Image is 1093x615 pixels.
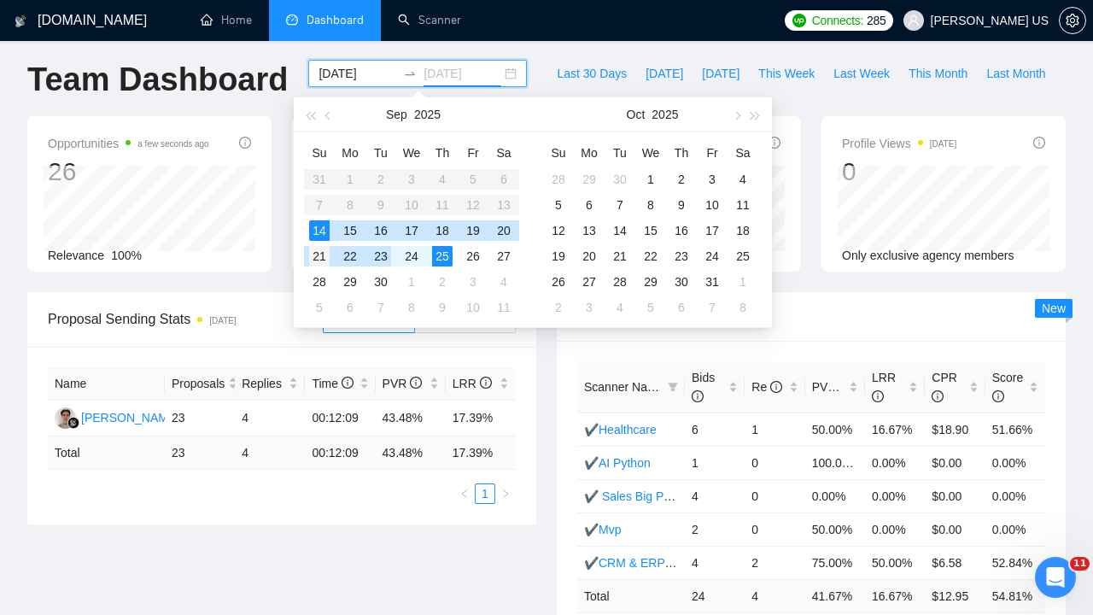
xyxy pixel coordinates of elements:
[805,579,865,612] td: 41.67 %
[986,64,1045,83] span: Last Month
[201,13,252,27] a: homeHome
[335,218,365,243] td: 2025-09-15
[668,382,678,392] span: filter
[728,139,758,167] th: Sa
[640,195,661,215] div: 8
[494,246,514,266] div: 27
[577,306,1045,327] span: Scanner Breakdown
[235,401,305,436] td: 4
[371,220,391,241] div: 16
[548,297,569,318] div: 2
[309,272,330,292] div: 28
[584,423,657,436] a: ✔️Healthcare
[458,218,488,243] td: 2025-09-19
[842,249,1014,262] span: Only exclusive agency members
[398,13,461,27] a: searchScanner
[728,295,758,320] td: 2025-11-08
[427,139,458,167] th: Th
[335,243,365,269] td: 2025-09-22
[635,139,666,167] th: We
[899,60,977,87] button: This Month
[605,167,635,192] td: 2025-09-30
[702,297,722,318] div: 7
[307,13,364,27] span: Dashboard
[427,269,458,295] td: 2025-10-02
[340,272,360,292] div: 29
[664,374,681,400] span: filter
[396,218,427,243] td: 2025-09-17
[733,220,753,241] div: 18
[685,579,745,612] td: 24
[48,133,209,154] span: Opportunities
[685,546,745,579] td: 4
[925,479,985,512] td: $0.00
[458,295,488,320] td: 2025-10-10
[1060,14,1085,27] span: setting
[432,297,453,318] div: 9
[340,220,360,241] div: 15
[584,489,694,503] a: ✔️ Sales Big Prompt
[55,407,76,429] img: RG
[652,97,678,132] button: 2025
[671,246,692,266] div: 23
[610,169,630,190] div: 30
[872,371,896,403] span: LRR
[55,410,179,424] a: RG[PERSON_NAME]
[992,371,1024,403] span: Score
[48,155,209,188] div: 26
[335,269,365,295] td: 2025-09-29
[574,243,605,269] td: 2025-10-20
[427,218,458,243] td: 2025-09-18
[610,246,630,266] div: 21
[584,523,621,536] a: ✔️Mvp
[685,413,745,446] td: 6
[376,436,446,470] td: 43.48 %
[340,246,360,266] div: 22
[992,390,1004,402] span: info-circle
[403,67,417,80] span: to
[627,97,646,132] button: Oct
[376,401,446,436] td: 43.48%
[579,246,599,266] div: 20
[666,192,697,218] td: 2025-10-09
[463,297,483,318] div: 10
[574,167,605,192] td: 2025-09-29
[386,97,407,132] button: Sep
[745,579,804,612] td: 4
[812,380,852,394] span: PVR
[401,272,422,292] div: 1
[458,243,488,269] td: 2025-09-26
[427,243,458,269] td: 2025-09-25
[548,169,569,190] div: 28
[865,446,925,479] td: 0.00%
[745,446,804,479] td: 0
[792,14,806,27] img: upwork-logo.png
[909,64,967,83] span: This Month
[697,295,728,320] td: 2025-11-07
[805,479,865,512] td: 0.00%
[340,297,360,318] div: 6
[671,272,692,292] div: 30
[543,167,574,192] td: 2025-09-28
[371,272,391,292] div: 30
[309,297,330,318] div: 5
[557,64,627,83] span: Last 30 Days
[977,60,1055,87] button: Last Month
[453,377,492,390] span: LRR
[635,295,666,320] td: 2025-11-05
[685,479,745,512] td: 4
[693,60,749,87] button: [DATE]
[985,479,1045,512] td: 0.00%
[365,218,396,243] td: 2025-09-16
[685,446,745,479] td: 1
[305,436,375,470] td: 00:12:09
[410,377,422,389] span: info-circle
[401,220,422,241] div: 17
[872,390,884,402] span: info-circle
[305,401,375,436] td: 00:12:09
[640,169,661,190] div: 1
[671,195,692,215] div: 9
[1042,302,1066,315] span: New
[48,308,323,330] span: Proposal Sending Stats
[605,218,635,243] td: 2025-10-14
